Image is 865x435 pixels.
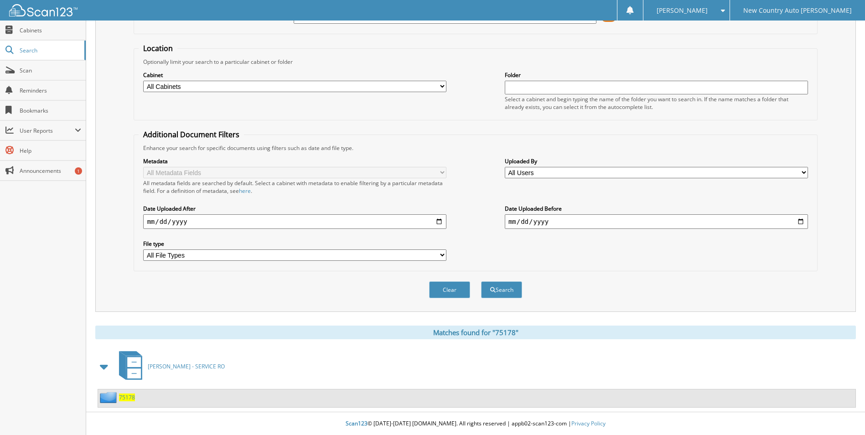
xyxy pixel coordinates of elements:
span: New Country Auto [PERSON_NAME] [743,8,852,13]
a: here [239,187,251,195]
a: 75178 [119,394,135,401]
label: Uploaded By [505,157,808,165]
span: Search [20,47,80,54]
div: 1 [75,167,82,175]
label: Date Uploaded Before [505,205,808,212]
img: folder2.png [100,392,119,403]
span: Scan123 [346,419,368,427]
span: [PERSON_NAME] - SERVICE RO [148,362,225,370]
span: Bookmarks [20,107,81,114]
span: Announcements [20,167,81,175]
span: Scan [20,67,81,74]
span: Cabinets [20,26,81,34]
label: File type [143,240,446,248]
input: start [143,214,446,229]
label: Cabinet [143,71,446,79]
legend: Additional Document Filters [139,129,244,140]
div: Matches found for "75178" [95,326,856,339]
div: Optionally limit your search to a particular cabinet or folder [139,58,812,66]
span: Reminders [20,87,81,94]
label: Date Uploaded After [143,205,446,212]
span: Help [20,147,81,155]
a: Privacy Policy [571,419,606,427]
a: [PERSON_NAME] - SERVICE RO [114,348,225,384]
button: Clear [429,281,470,298]
legend: Location [139,43,177,53]
img: scan123-logo-white.svg [9,4,78,16]
div: Select a cabinet and begin typing the name of the folder you want to search in. If the name match... [505,95,808,111]
span: [PERSON_NAME] [657,8,708,13]
span: User Reports [20,127,75,135]
div: © [DATE]-[DATE] [DOMAIN_NAME]. All rights reserved | appb02-scan123-com | [86,413,865,435]
input: end [505,214,808,229]
div: All metadata fields are searched by default. Select a cabinet with metadata to enable filtering b... [143,179,446,195]
label: Metadata [143,157,446,165]
div: Enhance your search for specific documents using filters such as date and file type. [139,144,812,152]
button: Search [481,281,522,298]
label: Folder [505,71,808,79]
